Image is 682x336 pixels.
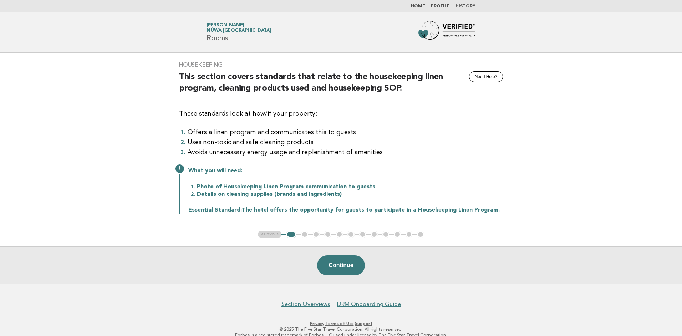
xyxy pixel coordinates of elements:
[207,29,271,33] span: Nüwa [GEOGRAPHIC_DATA]
[179,61,503,68] h3: Housekeeping
[337,301,401,308] a: DRM Onboarding Guide
[188,167,503,174] p: What you will need:
[179,109,503,119] p: These standards look at how/if your property:
[197,183,503,190] li: Photo of Housekeeping Linen Program communication to guests
[418,21,475,44] img: Forbes Travel Guide
[188,207,503,214] p: The hotel offers the opportunity for guests to participate in a Housekeeping Linen Program.
[207,23,271,33] a: [PERSON_NAME]Nüwa [GEOGRAPHIC_DATA]
[411,4,425,9] a: Home
[197,190,503,198] li: Details on cleaning supplies (brands and ingredients)
[207,23,271,42] h1: Rooms
[469,71,503,82] button: Need Help?
[317,255,365,275] button: Continue
[123,326,559,332] p: © 2025 The Five Star Travel Corporation. All rights reserved.
[286,231,296,238] button: 1
[310,321,324,326] a: Privacy
[281,301,330,308] a: Section Overviews
[455,4,475,9] a: History
[188,207,242,213] strong: Essential Standard:
[431,4,450,9] a: Profile
[355,321,372,326] a: Support
[179,71,503,100] h2: This section covers standards that relate to the housekeeping linen program, cleaning products us...
[188,137,503,147] li: Uses non-toxic and safe cleaning products
[188,127,503,137] li: Offers a linen program and communicates this to guests
[325,321,354,326] a: Terms of Use
[188,147,503,157] li: Avoids unnecessary energy usage and replenishment of amenities
[123,321,559,326] p: · ·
